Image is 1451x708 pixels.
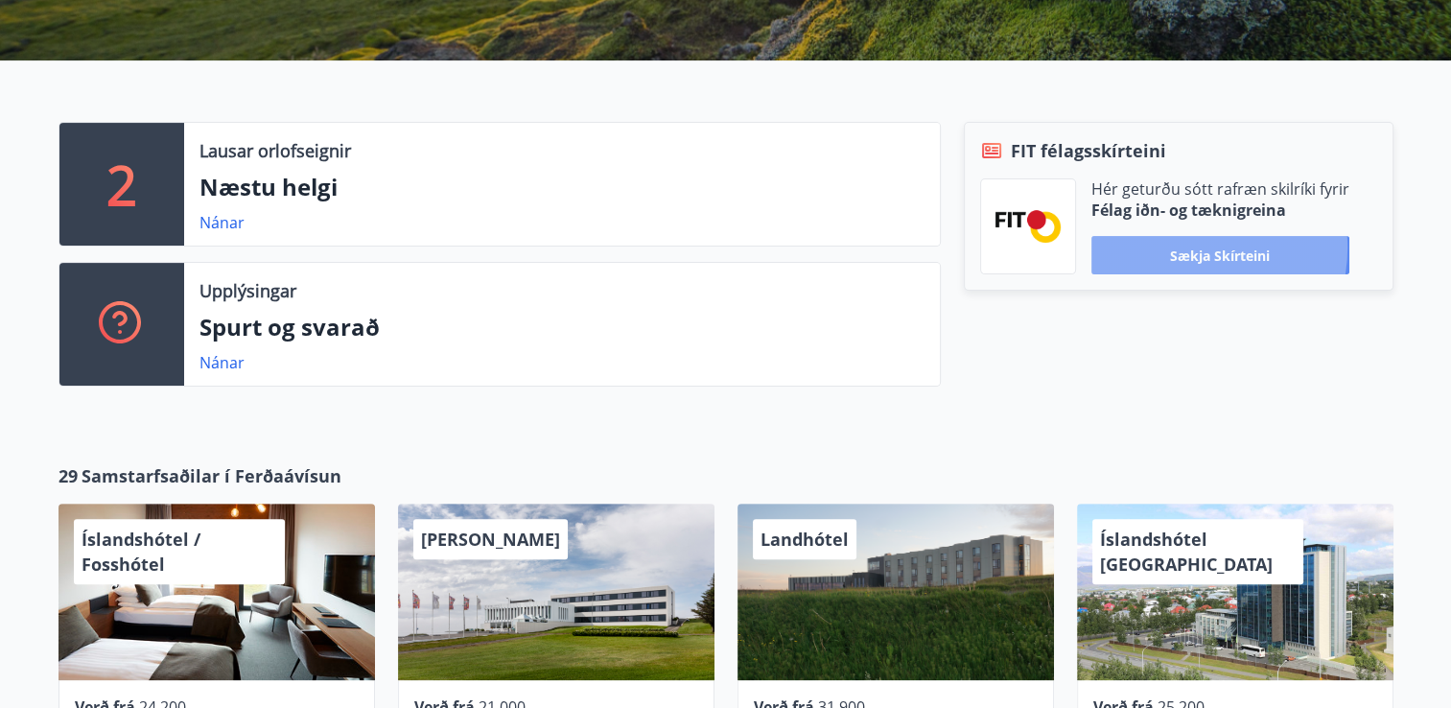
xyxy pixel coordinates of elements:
[199,311,924,343] p: Spurt og svarað
[1091,178,1349,200] p: Hér geturðu sótt rafræn skilríki fyrir
[82,528,200,576] span: Íslandshótel / Fosshótel
[59,463,78,488] span: 29
[199,212,245,233] a: Nánar
[421,528,560,551] span: [PERSON_NAME]
[1011,138,1166,163] span: FIT félagsskírteini
[106,148,137,221] p: 2
[1091,200,1349,221] p: Félag iðn- og tæknigreina
[1091,236,1349,274] button: Sækja skírteini
[199,171,924,203] p: Næstu helgi
[199,352,245,373] a: Nánar
[82,463,341,488] span: Samstarfsaðilar í Ferðaávísun
[761,528,849,551] span: Landhótel
[199,138,351,163] p: Lausar orlofseignir
[1100,528,1273,576] span: Íslandshótel [GEOGRAPHIC_DATA]
[995,210,1061,242] img: FPQVkF9lTnNbbaRSFyT17YYeljoOGk5m51IhT0bO.png
[199,278,296,303] p: Upplýsingar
